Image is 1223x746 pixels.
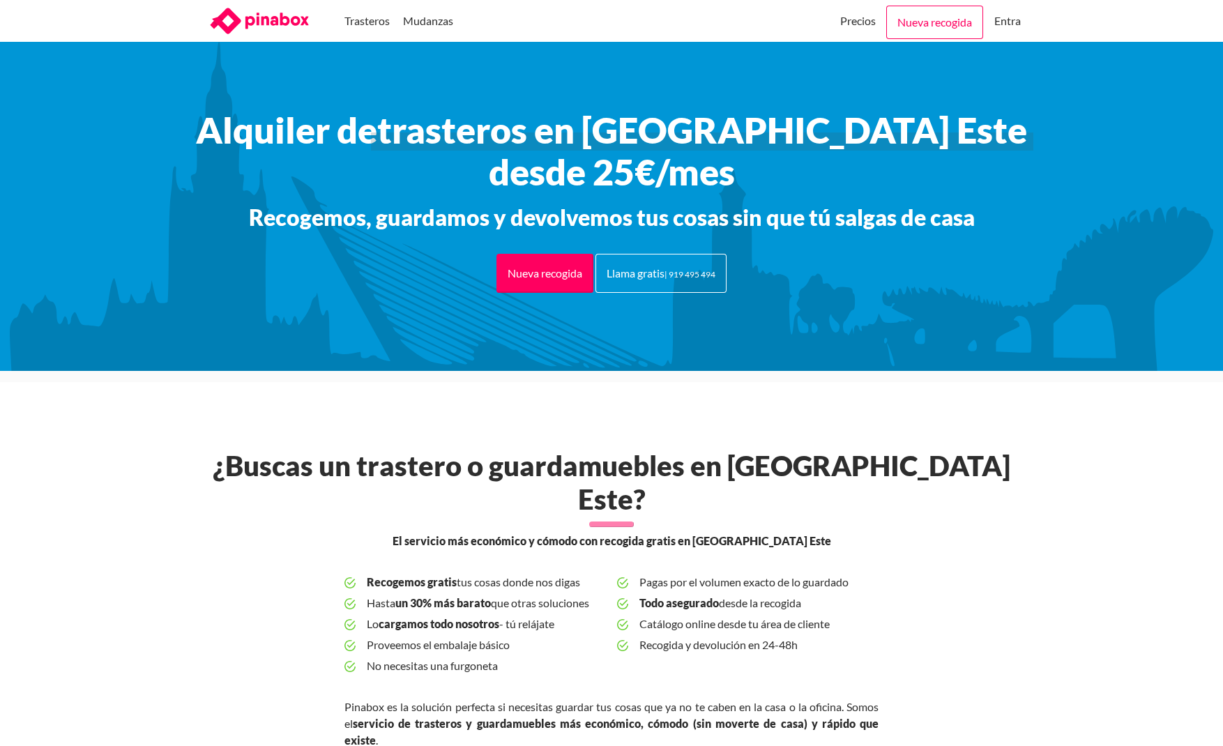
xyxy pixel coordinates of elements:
[639,596,719,609] b: Todo asegurado
[367,655,606,676] span: No necesitas una furgoneta
[367,572,606,593] span: tus cosas donde nos digas
[367,614,606,634] span: Lo - tú relájate
[367,575,457,588] b: Recogemos gratis
[639,572,879,593] span: Pagas por el volumen exacto de lo guardado
[193,204,1030,231] h3: Recogemos, guardamos y devolvemos tus cosas sin que tú salgas de casa
[367,593,606,614] span: Hasta que otras soluciones
[496,254,593,293] a: Nueva recogida
[639,634,879,655] span: Recogida y devolución en 24-48h
[395,596,491,609] b: un 30% más barato
[595,254,727,293] a: Llama gratis| 919 495 494
[193,109,1030,192] h1: Alquiler de desde 25€/mes
[199,449,1024,516] h2: ¿Buscas un trastero o guardamuebles en [GEOGRAPHIC_DATA] Este?
[639,593,879,614] span: desde la recogida
[664,269,715,280] small: | 919 495 494
[393,533,831,549] span: El servicio más económico y cómodo con recogida gratis en [GEOGRAPHIC_DATA] Este
[379,617,499,630] b: cargamos todo nosotros
[367,634,606,655] span: Proveemos el embalaje básico
[639,614,879,634] span: Catálogo online desde tu área de cliente
[886,6,983,39] a: Nueva recogida
[377,109,1027,151] span: trasteros en [GEOGRAPHIC_DATA] Este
